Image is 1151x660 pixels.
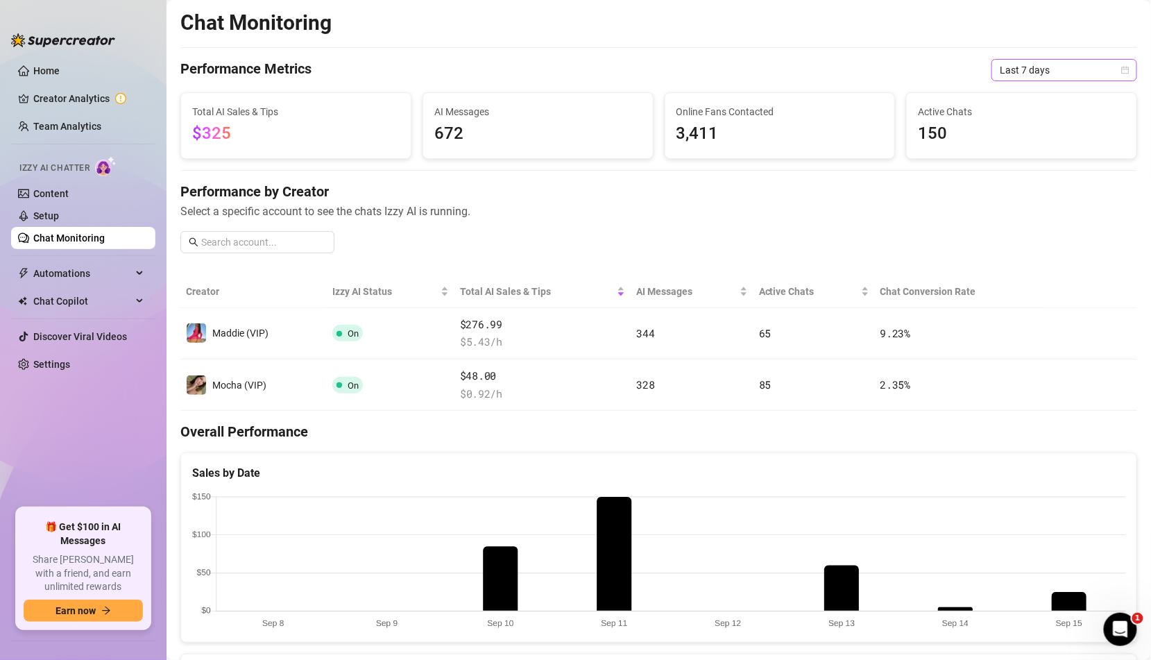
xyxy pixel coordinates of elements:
button: Earn nowarrow-right [24,600,143,622]
span: 344 [636,326,654,340]
span: $48.00 [460,368,625,384]
img: Mocha (VIP) [187,375,206,395]
span: $276.99 [460,316,625,333]
span: Total AI Sales & Tips [460,284,614,299]
iframe: Intercom live chat [1104,613,1137,646]
span: Earn now [56,605,96,616]
img: Maddie (VIP) [187,323,206,343]
h4: Performance Metrics [180,59,312,81]
th: Total AI Sales & Tips [454,276,631,308]
span: Active Chats [759,284,858,299]
a: Team Analytics [33,121,101,132]
th: Izzy AI Status [327,276,454,308]
input: Search account... [201,235,326,250]
span: $ 5.43 /h [460,334,625,350]
span: calendar [1121,66,1129,74]
span: arrow-right [101,606,111,616]
th: Creator [180,276,327,308]
img: AI Chatter [95,156,117,176]
h2: Chat Monitoring [180,10,332,36]
span: AI Messages [434,104,642,119]
div: Sales by Date [192,464,1125,482]
span: 65 [759,326,771,340]
a: Chat Monitoring [33,232,105,244]
span: 🎁 Get $100 in AI Messages [24,521,143,548]
span: 1 [1132,613,1143,624]
span: Total AI Sales & Tips [192,104,400,119]
span: 672 [434,121,642,147]
span: 2.35 % [880,378,911,391]
span: $ 0.92 /h [460,386,625,403]
a: Creator Analytics exclamation-circle [33,87,144,110]
a: Setup [33,210,59,221]
span: AI Messages [636,284,736,299]
span: 85 [759,378,771,391]
a: Content [33,188,69,199]
th: Active Chats [753,276,875,308]
span: search [189,237,198,247]
span: 150 [918,121,1125,147]
th: AI Messages [631,276,753,308]
span: Mocha (VIP) [212,380,266,391]
span: $325 [192,124,231,143]
span: Chat Copilot [33,290,132,312]
span: Last 7 days [1000,60,1129,81]
span: Share [PERSON_NAME] with a friend, and earn unlimited rewards [24,553,143,594]
h4: Overall Performance [180,422,1137,441]
a: Settings [33,359,70,370]
a: Discover Viral Videos [33,331,127,342]
img: Chat Copilot [18,296,27,306]
span: Maddie (VIP) [212,328,268,339]
span: 3,411 [676,121,884,147]
span: 328 [636,378,654,391]
span: Online Fans Contacted [676,104,884,119]
span: Izzy AI Chatter [19,162,89,175]
a: Home [33,65,60,76]
span: 9.23 % [880,326,911,340]
span: Automations [33,262,132,285]
span: Select a specific account to see the chats Izzy AI is running. [180,203,1137,220]
span: Izzy AI Status [332,284,438,299]
h4: Performance by Creator [180,182,1137,201]
span: thunderbolt [18,268,29,279]
th: Chat Conversion Rate [875,276,1041,308]
span: On [348,328,359,339]
span: On [348,380,359,391]
img: logo-BBDzfeDw.svg [11,33,115,47]
span: Active Chats [918,104,1125,119]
